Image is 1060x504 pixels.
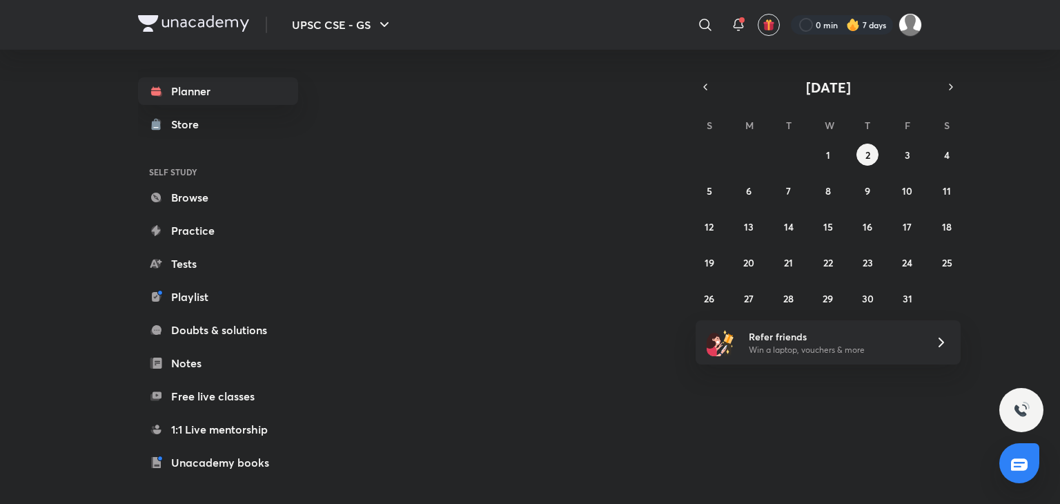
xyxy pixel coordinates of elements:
[707,119,712,132] abbr: Sunday
[856,180,879,202] button: October 9, 2025
[698,251,720,273] button: October 19, 2025
[138,349,298,377] a: Notes
[746,184,752,197] abbr: October 6, 2025
[823,292,833,305] abbr: October 29, 2025
[138,449,298,476] a: Unacademy books
[744,292,754,305] abbr: October 27, 2025
[745,119,754,132] abbr: Monday
[704,292,714,305] abbr: October 26, 2025
[905,148,910,162] abbr: October 3, 2025
[744,220,754,233] abbr: October 13, 2025
[896,287,919,309] button: October 31, 2025
[936,251,958,273] button: October 25, 2025
[738,251,760,273] button: October 20, 2025
[138,15,249,35] a: Company Logo
[863,220,872,233] abbr: October 16, 2025
[942,220,952,233] abbr: October 18, 2025
[138,15,249,32] img: Company Logo
[138,250,298,278] a: Tests
[758,14,780,36] button: avatar
[846,18,860,32] img: streak
[778,251,800,273] button: October 21, 2025
[823,256,833,269] abbr: October 22, 2025
[698,287,720,309] button: October 26, 2025
[902,184,912,197] abbr: October 10, 2025
[825,119,834,132] abbr: Wednesday
[865,184,870,197] abbr: October 9, 2025
[905,119,910,132] abbr: Friday
[171,116,207,133] div: Store
[862,292,874,305] abbr: October 30, 2025
[865,119,870,132] abbr: Thursday
[826,148,830,162] abbr: October 1, 2025
[936,144,958,166] button: October 4, 2025
[943,184,951,197] abbr: October 11, 2025
[825,184,831,197] abbr: October 8, 2025
[138,416,298,443] a: 1:1 Live mentorship
[138,184,298,211] a: Browse
[749,329,919,344] h6: Refer friends
[896,144,919,166] button: October 3, 2025
[806,78,851,97] span: [DATE]
[902,256,912,269] abbr: October 24, 2025
[778,180,800,202] button: October 7, 2025
[698,215,720,238] button: October 12, 2025
[817,180,839,202] button: October 8, 2025
[896,215,919,238] button: October 17, 2025
[942,256,952,269] abbr: October 25, 2025
[856,251,879,273] button: October 23, 2025
[138,110,298,138] a: Store
[138,382,298,410] a: Free live classes
[784,256,793,269] abbr: October 21, 2025
[783,292,794,305] abbr: October 28, 2025
[138,77,298,105] a: Planner
[936,180,958,202] button: October 11, 2025
[823,220,833,233] abbr: October 15, 2025
[817,251,839,273] button: October 22, 2025
[138,160,298,184] h6: SELF STUDY
[856,287,879,309] button: October 30, 2025
[936,215,958,238] button: October 18, 2025
[715,77,941,97] button: [DATE]
[749,344,919,356] p: Win a laptop, vouchers & more
[786,184,791,197] abbr: October 7, 2025
[284,11,401,39] button: UPSC CSE - GS
[707,329,734,356] img: referral
[903,292,912,305] abbr: October 31, 2025
[899,13,922,37] img: SP
[705,256,714,269] abbr: October 19, 2025
[817,287,839,309] button: October 29, 2025
[865,148,870,162] abbr: October 2, 2025
[738,287,760,309] button: October 27, 2025
[763,19,775,31] img: avatar
[1013,402,1030,418] img: ttu
[705,220,714,233] abbr: October 12, 2025
[698,180,720,202] button: October 5, 2025
[743,256,754,269] abbr: October 20, 2025
[138,316,298,344] a: Doubts & solutions
[903,220,912,233] abbr: October 17, 2025
[817,144,839,166] button: October 1, 2025
[856,144,879,166] button: October 2, 2025
[707,184,712,197] abbr: October 5, 2025
[784,220,794,233] abbr: October 14, 2025
[738,215,760,238] button: October 13, 2025
[138,283,298,311] a: Playlist
[778,287,800,309] button: October 28, 2025
[778,215,800,238] button: October 14, 2025
[896,180,919,202] button: October 10, 2025
[944,119,950,132] abbr: Saturday
[138,217,298,244] a: Practice
[863,256,873,269] abbr: October 23, 2025
[944,148,950,162] abbr: October 4, 2025
[856,215,879,238] button: October 16, 2025
[738,180,760,202] button: October 6, 2025
[896,251,919,273] button: October 24, 2025
[817,215,839,238] button: October 15, 2025
[786,119,792,132] abbr: Tuesday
